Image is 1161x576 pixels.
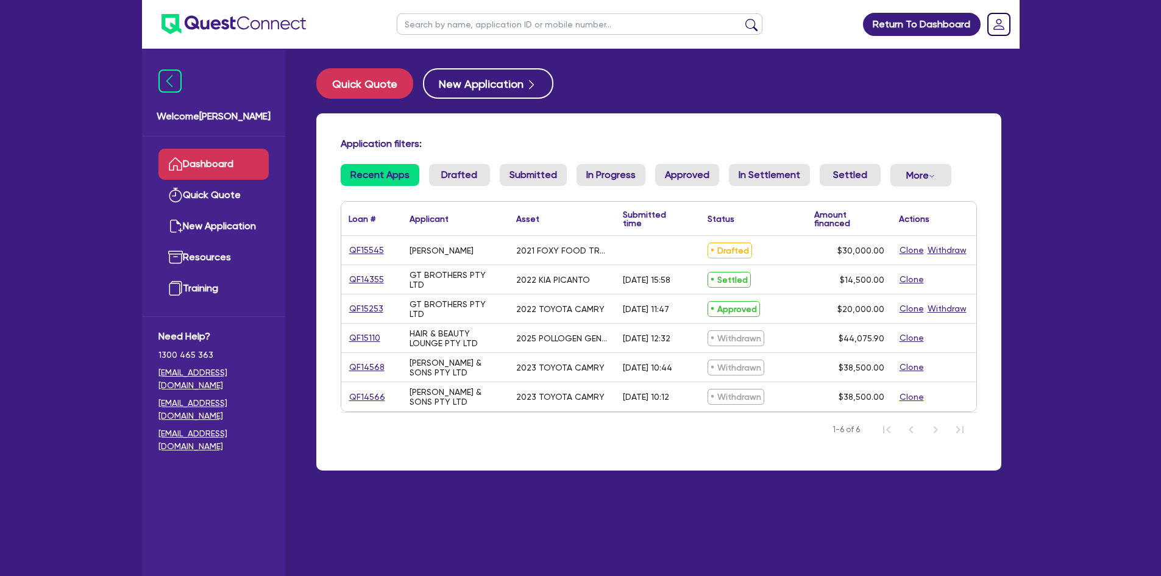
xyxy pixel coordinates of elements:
[708,272,751,288] span: Settled
[839,363,884,372] span: $38,500.00
[158,397,269,422] a: [EMAIL_ADDRESS][DOMAIN_NAME]
[157,109,271,124] span: Welcome [PERSON_NAME]
[341,164,419,186] a: Recent Apps
[168,188,183,202] img: quick-quote
[410,299,502,319] div: GT BROTHERS PTY LTD
[516,246,608,255] div: 2021 FOXY FOOD TRUCK
[863,13,981,36] a: Return To Dashboard
[341,138,977,149] h4: Application filters:
[158,149,269,180] a: Dashboard
[349,360,385,374] a: QF14568
[623,363,672,372] div: [DATE] 10:44
[158,242,269,273] a: Resources
[158,427,269,453] a: [EMAIL_ADDRESS][DOMAIN_NAME]
[410,358,502,377] div: [PERSON_NAME] & SONS PTY LTD
[410,329,502,348] div: HAIR & BEAUTY LOUNGE PTY LTD
[820,164,881,186] a: Settled
[429,164,490,186] a: Drafted
[168,219,183,233] img: new-application
[158,273,269,304] a: Training
[729,164,810,186] a: In Settlement
[516,275,590,285] div: 2022 KIA PICANTO
[349,215,375,223] div: Loan #
[927,243,967,257] button: Withdraw
[983,9,1015,40] a: Dropdown toggle
[899,418,923,442] button: Previous Page
[623,210,682,227] div: Submitted time
[899,243,925,257] button: Clone
[349,390,386,404] a: QF14566
[168,250,183,265] img: resources
[158,329,269,344] span: Need Help?
[708,243,752,258] span: Drafted
[837,246,884,255] span: $30,000.00
[833,424,860,436] span: 1-6 of 6
[410,270,502,290] div: GT BROTHERS PTY LTD
[158,349,269,361] span: 1300 465 363
[875,418,899,442] button: First Page
[839,333,884,343] span: $44,075.90
[410,246,474,255] div: [PERSON_NAME]
[899,215,929,223] div: Actions
[899,272,925,286] button: Clone
[948,418,972,442] button: Last Page
[623,304,669,314] div: [DATE] 11:47
[158,211,269,242] a: New Application
[158,69,182,93] img: icon-menu-close
[623,275,670,285] div: [DATE] 15:58
[890,164,951,187] button: Dropdown toggle
[837,304,884,314] span: $20,000.00
[410,387,502,407] div: [PERSON_NAME] & SONS PTY LTD
[168,281,183,296] img: training
[349,272,385,286] a: QF14355
[899,331,925,345] button: Clone
[500,164,567,186] a: Submitted
[516,392,605,402] div: 2023 TOYOTA CAMRY
[158,180,269,211] a: Quick Quote
[397,13,762,35] input: Search by name, application ID or mobile number...
[814,210,884,227] div: Amount financed
[899,360,925,374] button: Clone
[516,333,608,343] div: 2025 POLLOGEN GENEO X
[623,333,670,343] div: [DATE] 12:32
[708,215,734,223] div: Status
[623,392,669,402] div: [DATE] 10:12
[708,389,764,405] span: Withdrawn
[655,164,719,186] a: Approved
[899,390,925,404] button: Clone
[516,363,605,372] div: 2023 TOYOTA CAMRY
[316,68,413,99] button: Quick Quote
[349,243,385,257] a: QF15545
[899,302,925,316] button: Clone
[423,68,553,99] button: New Application
[158,366,269,392] a: [EMAIL_ADDRESS][DOMAIN_NAME]
[162,14,306,34] img: quest-connect-logo-blue
[516,215,539,223] div: Asset
[840,275,884,285] span: $14,500.00
[923,418,948,442] button: Next Page
[577,164,645,186] a: In Progress
[708,330,764,346] span: Withdrawn
[708,301,760,317] span: Approved
[708,360,764,375] span: Withdrawn
[410,215,449,223] div: Applicant
[349,302,384,316] a: QF15253
[839,392,884,402] span: $38,500.00
[516,304,605,314] div: 2022 TOYOTA CAMRY
[316,68,423,99] a: Quick Quote
[349,331,381,345] a: QF15110
[927,302,967,316] button: Withdraw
